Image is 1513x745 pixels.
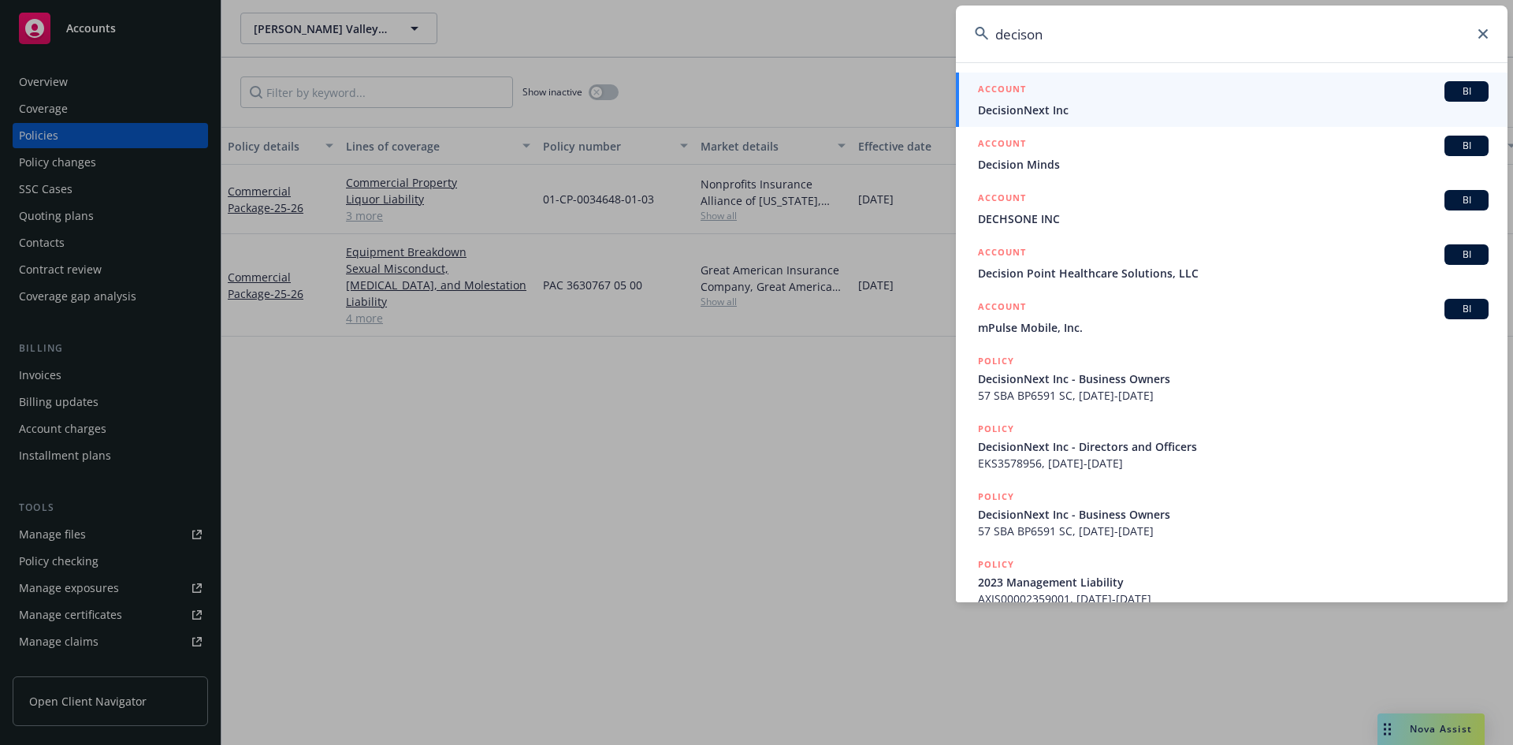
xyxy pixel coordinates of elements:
span: BI [1451,248,1482,262]
span: 57 SBA BP6591 SC, [DATE]-[DATE] [978,387,1489,404]
span: BI [1451,302,1482,316]
a: ACCOUNTBIDecision Point Healthcare Solutions, LLC [956,236,1507,290]
h5: ACCOUNT [978,299,1026,318]
a: ACCOUNTBIDecisionNext Inc [956,73,1507,127]
a: POLICY2023 Management LiabilityAXIS00002359001, [DATE]-[DATE] [956,548,1507,616]
span: Decision Point Healthcare Solutions, LLC [978,265,1489,281]
h5: POLICY [978,489,1014,505]
h5: ACCOUNT [978,244,1026,263]
span: 57 SBA BP6591 SC, [DATE]-[DATE] [978,523,1489,539]
span: BI [1451,193,1482,207]
input: Search... [956,6,1507,62]
span: Decision Minds [978,156,1489,173]
span: 2023 Management Liability [978,574,1489,590]
span: AXIS00002359001, [DATE]-[DATE] [978,590,1489,607]
span: DecisionNext Inc [978,102,1489,118]
span: DECHSONE INC [978,210,1489,227]
span: DecisionNext Inc - Business Owners [978,371,1489,387]
span: BI [1451,139,1482,153]
span: mPulse Mobile, Inc. [978,319,1489,336]
h5: ACCOUNT [978,81,1026,100]
span: DecisionNext Inc - Business Owners [978,506,1489,523]
h5: POLICY [978,557,1014,572]
a: POLICYDecisionNext Inc - Directors and OfficersEKS3578956, [DATE]-[DATE] [956,412,1507,480]
a: ACCOUNTBIDECHSONE INC [956,181,1507,236]
h5: ACCOUNT [978,136,1026,155]
span: DecisionNext Inc - Directors and Officers [978,438,1489,455]
a: ACCOUNTBIDecision Minds [956,127,1507,181]
span: BI [1451,84,1482,99]
a: POLICYDecisionNext Inc - Business Owners57 SBA BP6591 SC, [DATE]-[DATE] [956,480,1507,548]
h5: ACCOUNT [978,190,1026,209]
span: EKS3578956, [DATE]-[DATE] [978,455,1489,471]
h5: POLICY [978,421,1014,437]
h5: POLICY [978,353,1014,369]
a: ACCOUNTBImPulse Mobile, Inc. [956,290,1507,345]
a: POLICYDecisionNext Inc - Business Owners57 SBA BP6591 SC, [DATE]-[DATE] [956,345,1507,412]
